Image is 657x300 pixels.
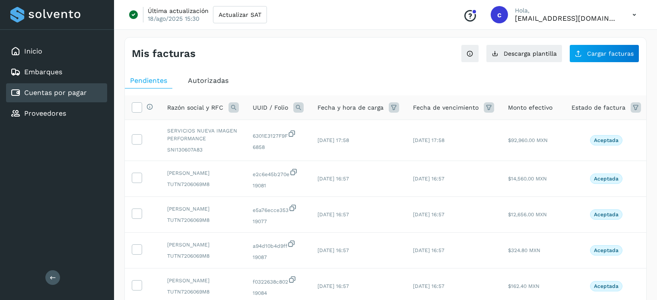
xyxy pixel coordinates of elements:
[253,143,304,151] span: 6858
[508,176,547,182] span: $14,560.00 MXN
[508,212,547,218] span: $12,656.00 MXN
[317,103,384,112] span: Fecha y hora de carga
[148,15,200,22] p: 18/ago/2025 15:30
[413,212,444,218] span: [DATE] 16:57
[253,204,304,214] span: e5a76ecce353
[317,247,349,253] span: [DATE] 16:57
[24,109,66,117] a: Proveedores
[413,247,444,253] span: [DATE] 16:57
[167,277,239,284] span: [PERSON_NAME]
[594,212,619,218] p: Aceptada
[317,212,349,218] span: [DATE] 16:57
[317,137,349,143] span: [DATE] 17:58
[6,42,107,61] div: Inicio
[219,12,261,18] span: Actualizar SAT
[6,83,107,102] div: Cuentas por pagar
[130,76,167,85] span: Pendientes
[253,168,304,178] span: e2c6e45b270e
[508,103,552,112] span: Monto efectivo
[167,127,239,142] span: SERVICIOS NUEVA IMAGEN PERFORMANCE
[413,103,479,112] span: Fecha de vencimiento
[253,129,304,140] span: 6301E3127F9F
[508,283,540,289] span: $162.40 MXN
[253,275,304,286] span: f0322638c802
[515,14,619,22] p: cxp1@53cargo.com
[167,169,239,177] span: [PERSON_NAME]
[508,247,540,253] span: $324.80 MXN
[6,104,107,123] div: Proveedores
[569,44,639,63] button: Cargar facturas
[486,44,562,63] button: Descarga plantilla
[253,103,288,112] span: UUID / Folio
[504,51,557,57] span: Descarga plantilla
[24,68,62,76] a: Embarques
[213,6,267,23] button: Actualizar SAT
[515,7,619,14] p: Hola,
[167,241,239,249] span: [PERSON_NAME]
[594,176,619,182] p: Aceptada
[594,283,619,289] p: Aceptada
[188,76,229,85] span: Autorizadas
[571,103,625,112] span: Estado de factura
[413,176,444,182] span: [DATE] 16:57
[413,137,444,143] span: [DATE] 17:58
[167,146,239,154] span: SNI130607A83
[132,47,196,60] h4: Mis facturas
[253,240,304,250] span: a94d10b4d9ff
[508,137,548,143] span: $92,960.00 MXN
[317,176,349,182] span: [DATE] 16:57
[253,253,304,261] span: 19087
[167,216,239,224] span: TUTN7206069M8
[167,288,239,296] span: TUTN7206069M8
[253,182,304,189] span: 19081
[167,103,223,112] span: Razón social y RFC
[594,247,619,253] p: Aceptada
[317,283,349,289] span: [DATE] 16:57
[253,218,304,225] span: 19077
[253,289,304,297] span: 19084
[413,283,444,289] span: [DATE] 16:57
[24,88,87,97] a: Cuentas por pagar
[167,252,239,260] span: TUTN7206069M8
[167,205,239,213] span: [PERSON_NAME]
[594,137,619,143] p: Aceptada
[148,7,209,15] p: Última actualización
[24,47,42,55] a: Inicio
[167,180,239,188] span: TUTN7206069M8
[587,51,634,57] span: Cargar facturas
[6,63,107,82] div: Embarques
